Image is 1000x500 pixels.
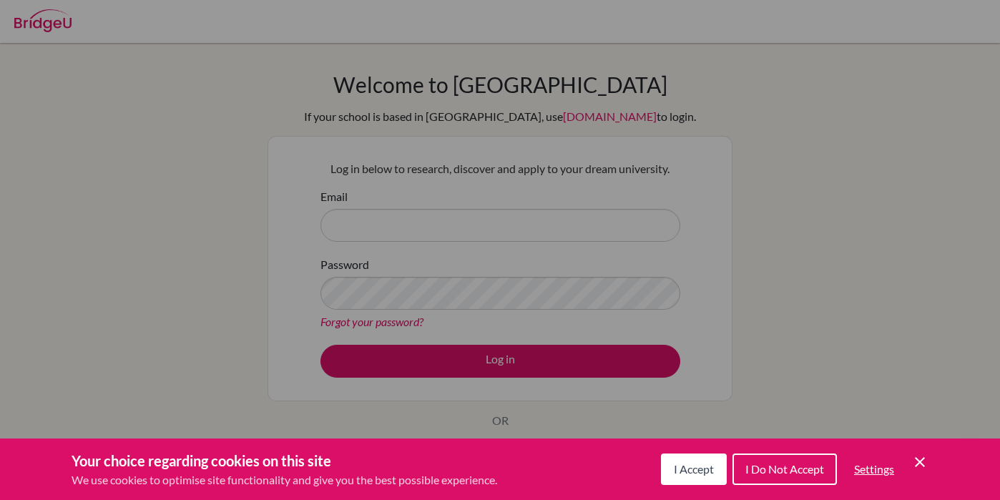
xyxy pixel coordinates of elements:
[661,454,727,485] button: I Accept
[732,454,837,485] button: I Do Not Accept
[72,450,497,471] h3: Your choice regarding cookies on this site
[854,462,894,476] span: Settings
[911,454,928,471] button: Save and close
[843,455,906,484] button: Settings
[745,462,824,476] span: I Do Not Accept
[674,462,714,476] span: I Accept
[72,471,497,489] p: We use cookies to optimise site functionality and give you the best possible experience.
